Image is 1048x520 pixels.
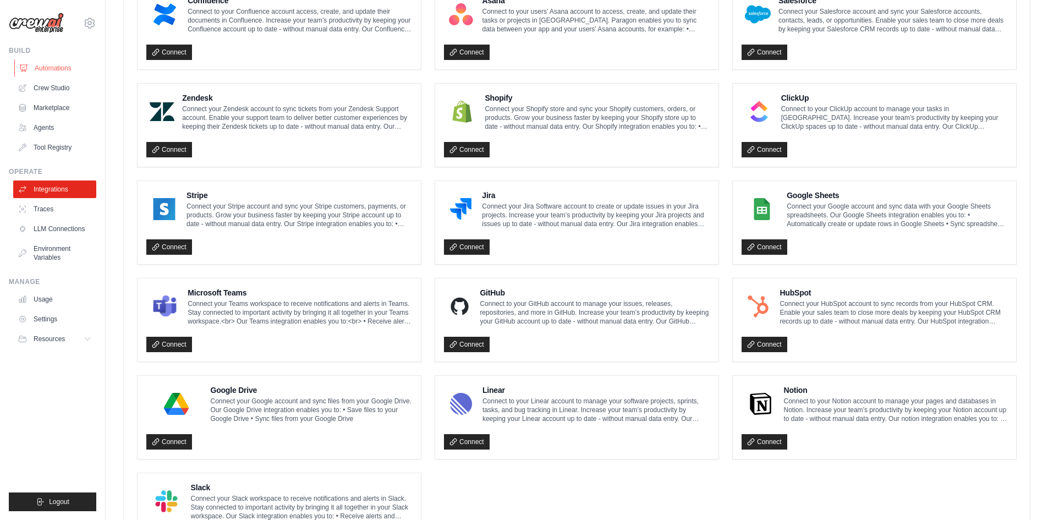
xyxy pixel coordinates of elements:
a: Connect [742,239,787,255]
img: Notion Logo [745,393,776,415]
p: Connect your Zendesk account to sync tickets from your Zendesk Support account. Enable your suppo... [182,105,412,131]
a: Connect [444,142,490,157]
h4: Shopify [485,92,710,103]
a: Usage [13,291,96,308]
img: Salesforce Logo [745,3,771,25]
img: Linear Logo [447,393,475,415]
a: Connect [444,45,490,60]
p: Connect your Shopify store and sync your Shopify customers, orders, or products. Grow your busine... [485,105,710,131]
img: Google Drive Logo [150,393,203,415]
img: Shopify Logo [447,101,477,123]
img: Logo [9,13,64,34]
img: Microsoft Teams Logo [150,295,180,318]
a: Automations [14,59,97,77]
p: Connect to your users’ Asana account to access, create, and update their tasks or projects in [GE... [482,7,710,34]
button: Logout [9,492,96,511]
p: Connect your Google account and sync files from your Google Drive. Our Google Drive integration e... [211,397,413,423]
img: ClickUp Logo [745,101,773,123]
div: Operate [9,167,96,176]
img: HubSpot Logo [745,295,772,318]
p: Connect to your Notion account to manage your pages and databases in Notion. Increase your team’s... [784,397,1008,423]
span: Logout [49,497,69,506]
a: Connect [742,142,787,157]
span: Resources [34,335,65,343]
h4: Microsoft Teams [188,287,412,298]
button: Resources [13,330,96,348]
p: Connect your Google account and sync data with your Google Sheets spreadsheets. Our Google Sheets... [787,202,1007,228]
a: Connect [444,239,490,255]
a: Crew Studio [13,79,96,97]
p: Connect to your Linear account to manage your software projects, sprints, tasks, and bug tracking... [482,397,710,423]
h4: Linear [482,385,710,396]
h4: Google Sheets [787,190,1007,201]
a: Connect [444,337,490,352]
a: Connect [146,45,192,60]
p: Connect your Teams workspace to receive notifications and alerts in Teams. Stay connected to impo... [188,299,412,326]
img: Slack Logo [150,490,183,512]
img: Asana Logo [447,3,475,25]
h4: Notion [784,385,1008,396]
h4: Jira [482,190,710,201]
p: Connect your HubSpot account to sync records from your HubSpot CRM. Enable your sales team to clo... [780,299,1007,326]
h4: Slack [191,482,412,493]
iframe: Chat Widget [993,467,1048,520]
p: Connect to your GitHub account to manage your issues, releases, repositories, and more in GitHub.... [480,299,710,326]
a: Connect [146,142,192,157]
p: Connect your Jira Software account to create or update issues in your Jira projects. Increase you... [482,202,710,228]
a: Connect [742,434,787,450]
a: Agents [13,119,96,136]
a: Environment Variables [13,240,96,266]
a: Connect [146,239,192,255]
p: Connect your Stripe account and sync your Stripe customers, payments, or products. Grow your busi... [186,202,412,228]
a: Connect [146,434,192,450]
div: Build [9,46,96,55]
a: Traces [13,200,96,218]
h4: Google Drive [211,385,413,396]
a: Connect [742,45,787,60]
a: Settings [13,310,96,328]
p: Connect your Salesforce account and sync your Salesforce accounts, contacts, leads, or opportunit... [778,7,1007,34]
h4: GitHub [480,287,710,298]
h4: HubSpot [780,287,1007,298]
a: LLM Connections [13,220,96,238]
img: Google Sheets Logo [745,198,779,220]
h4: ClickUp [781,92,1007,103]
div: Manage [9,277,96,286]
p: Connect to your Confluence account access, create, and update their documents in Confluence. Incr... [188,7,412,34]
a: Connect [146,337,192,352]
img: Jira Logo [447,198,474,220]
h4: Zendesk [182,92,412,103]
img: Confluence Logo [150,3,180,25]
img: GitHub Logo [447,295,472,318]
p: Connect to your ClickUp account to manage your tasks in [GEOGRAPHIC_DATA]. Increase your team’s p... [781,105,1007,131]
img: Stripe Logo [150,198,179,220]
a: Connect [742,337,787,352]
a: Marketplace [13,99,96,117]
img: Zendesk Logo [150,101,174,123]
h4: Stripe [186,190,412,201]
a: Connect [444,434,490,450]
a: Integrations [13,180,96,198]
a: Tool Registry [13,139,96,156]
